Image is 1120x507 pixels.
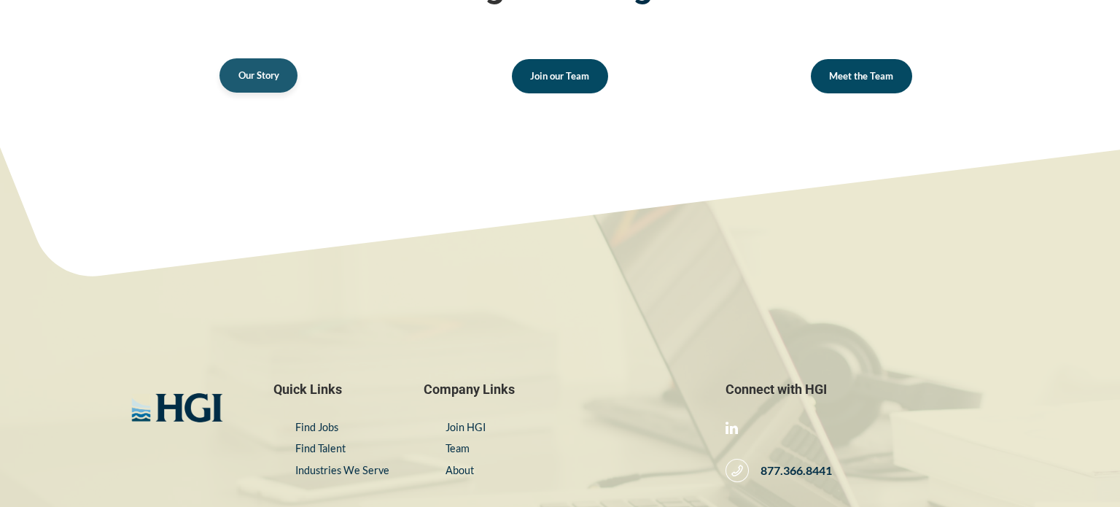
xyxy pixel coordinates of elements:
a: 877.366.8441 [726,459,832,482]
span: Quick Links [273,381,395,398]
a: Industries We Serve [295,464,389,476]
a: Find Talent [295,442,346,454]
span: Our Story [238,71,279,80]
span: Join our Team [530,71,589,81]
span: Meet the Team [829,71,893,81]
a: Our Story [219,58,297,93]
a: About [446,464,474,476]
a: Join HGI [446,421,486,433]
a: Find Jobs [295,421,338,433]
span: Company Links [424,381,696,398]
a: Team [446,442,470,454]
span: Connect with HGI [726,381,997,398]
span: 877.366.8441 [749,463,832,479]
a: Join our Team [512,59,608,93]
a: Meet the Team [811,59,912,93]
